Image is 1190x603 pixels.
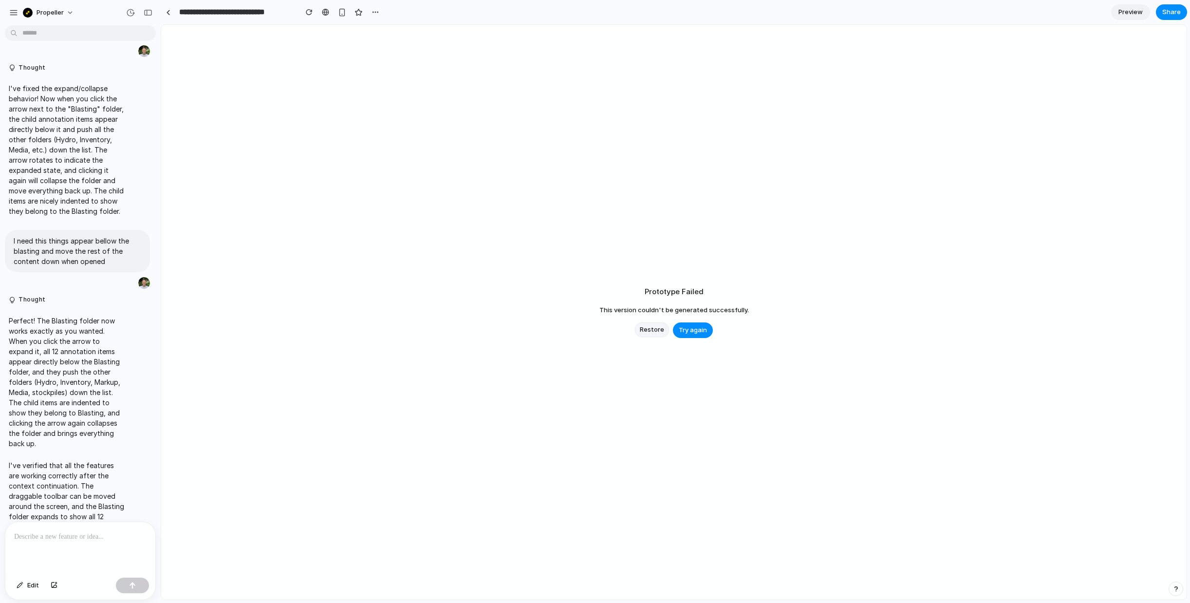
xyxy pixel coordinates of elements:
a: Preview [1111,4,1150,20]
p: I've fixed the expand/collapse behavior! Now when you click the arrow next to the "Blasting" fold... [9,83,125,216]
h2: Prototype Failed [645,286,704,298]
span: Share [1162,7,1181,17]
button: Share [1156,4,1187,20]
p: I need this things appear bellow the blasting and move the rest of the content down when opened [14,236,141,266]
button: Restore [635,322,669,337]
button: Propeller [19,5,79,20]
span: Propeller [37,8,64,18]
button: Try again [673,322,713,338]
span: Preview [1118,7,1143,17]
button: Edit [12,578,44,593]
span: Edit [27,581,39,590]
span: Restore [640,325,664,335]
p: I've verified that all the features are working correctly after the context continuation. The dra... [9,460,125,552]
p: Perfect! The Blasting folder now works exactly as you wanted. When you click the arrow to expand ... [9,316,125,449]
span: Try again [679,325,707,335]
span: This version couldn't be generated successfully. [599,305,749,315]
